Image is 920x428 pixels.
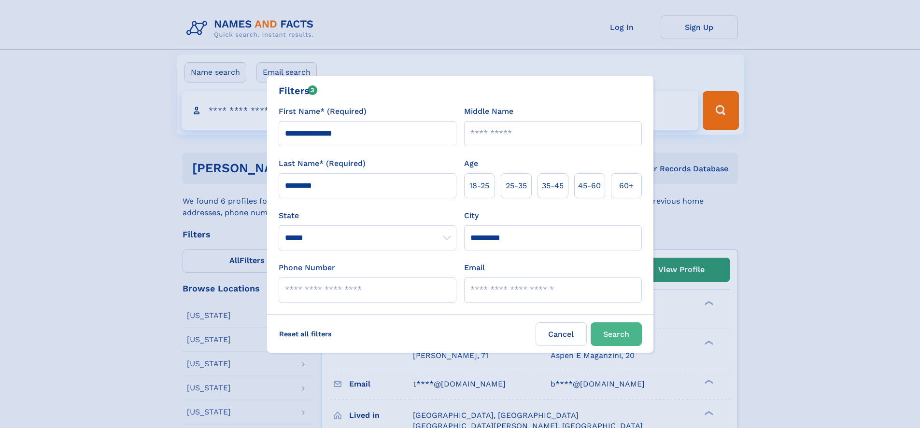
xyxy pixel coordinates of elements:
[464,262,485,274] label: Email
[279,210,456,221] label: State
[536,322,587,346] label: Cancel
[279,83,318,98] div: Filters
[506,180,527,192] span: 25‑35
[619,180,634,192] span: 60+
[578,180,601,192] span: 45‑60
[464,210,479,221] label: City
[279,106,367,117] label: First Name* (Required)
[464,106,513,117] label: Middle Name
[464,158,478,169] label: Age
[591,322,642,346] button: Search
[542,180,564,192] span: 35‑45
[469,180,489,192] span: 18‑25
[279,158,366,169] label: Last Name* (Required)
[279,262,335,274] label: Phone Number
[273,322,338,345] label: Reset all filters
